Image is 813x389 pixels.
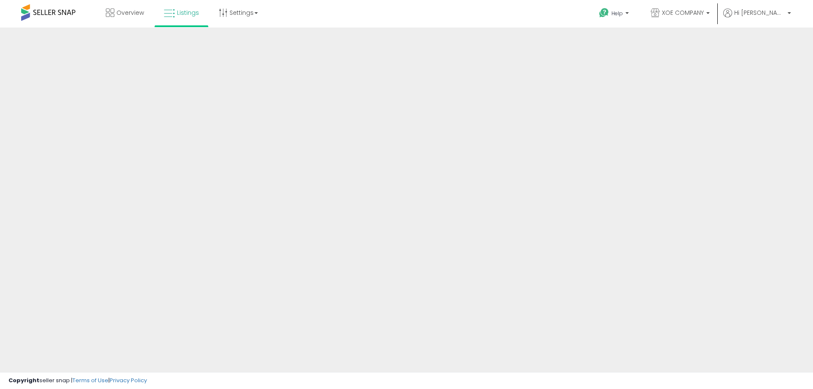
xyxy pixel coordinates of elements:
[110,376,147,384] a: Privacy Policy
[116,8,144,17] span: Overview
[8,377,147,385] div: seller snap | |
[611,10,623,17] span: Help
[8,376,39,384] strong: Copyright
[177,8,199,17] span: Listings
[599,8,609,18] i: Get Help
[592,1,637,28] a: Help
[723,8,791,28] a: Hi [PERSON_NAME]
[734,8,785,17] span: Hi [PERSON_NAME]
[662,8,704,17] span: XOE COMPANY
[72,376,108,384] a: Terms of Use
